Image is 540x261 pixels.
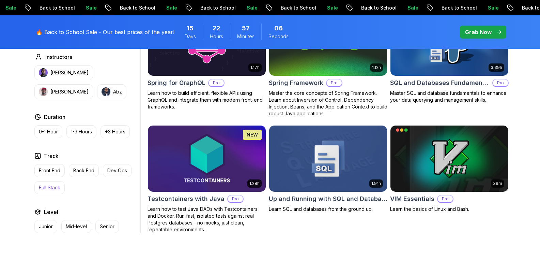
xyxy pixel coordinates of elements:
[390,194,434,204] h2: VIM Essentials
[50,69,89,76] p: [PERSON_NAME]
[247,131,258,138] p: NEW
[390,78,490,88] h2: SQL and Databases Fundamentals
[390,10,509,104] a: SQL and Databases Fundamentals card3.39hSQL and Databases FundamentalsProMaster SQL and database ...
[371,181,381,186] p: 1.91h
[34,84,93,99] button: instructor img[PERSON_NAME]
[109,4,156,11] p: Back to School
[250,65,260,70] p: 1.17h
[44,113,65,121] h2: Duration
[34,164,65,177] button: Front End
[50,88,89,95] p: [PERSON_NAME]
[269,90,387,117] p: Master the core concepts of Spring Framework. Learn about Inversion of Control, Dependency Inject...
[209,79,224,86] p: Pro
[39,184,60,191] p: Full Stack
[269,126,387,192] img: Up and Running with SQL and Databases card
[148,125,266,233] a: Testcontainers with Java card1.28hNEWTestcontainers with JavaProLearn how to test Java DAOs with ...
[269,206,387,213] p: Learn SQL and databases from the ground up.
[190,4,236,11] p: Back to School
[61,220,91,233] button: Mid-level
[39,167,60,174] p: Front End
[97,84,126,99] button: instructor imgAbz
[491,65,502,70] p: 3.39h
[36,28,174,36] p: 🔥 Back to School Sale - Our best prices of the year!
[249,181,260,186] p: 1.28h
[44,208,58,216] h2: Level
[270,4,317,11] p: Back to School
[268,33,289,40] span: Seconds
[39,68,48,77] img: instructor img
[105,128,125,135] p: +3 Hours
[351,4,397,11] p: Back to School
[45,53,72,61] h2: Instructors
[237,33,254,40] span: Minutes
[242,24,250,33] span: 57 Minutes
[397,4,419,11] p: Sale
[34,65,93,80] button: instructor img[PERSON_NAME]
[317,4,338,11] p: Sale
[148,126,266,192] img: Testcontainers with Java card
[390,126,508,192] img: VIM Essentials card
[390,125,509,213] a: VIM Essentials card39mVIM EssentialsProLearn the basics of Linux and Bash.
[29,4,75,11] p: Back to School
[390,206,509,213] p: Learn the basics of Linux and Bash.
[465,28,492,36] p: Grab Now
[228,195,243,202] p: Pro
[66,125,96,138] button: 1-3 Hours
[269,78,323,88] h2: Spring Framework
[210,33,223,40] span: Hours
[327,79,342,86] p: Pro
[148,206,266,233] p: Learn how to test Java DAOs with Testcontainers and Docker. Run fast, isolated tests against real...
[274,24,283,33] span: 6 Seconds
[34,125,62,138] button: 0-1 Hour
[73,167,94,174] p: Back End
[148,194,225,204] h2: Testcontainers with Java
[69,164,99,177] button: Back End
[39,223,53,230] p: Junior
[156,4,178,11] p: Sale
[39,87,48,96] img: instructor img
[236,4,258,11] p: Sale
[477,4,499,11] p: Sale
[39,128,58,135] p: 0-1 Hour
[34,220,57,233] button: Junior
[269,10,387,117] a: Spring Framework card1.12hSpring FrameworkProMaster the core concepts of Spring Framework. Learn ...
[438,195,453,202] p: Pro
[185,33,196,40] span: Days
[431,4,477,11] p: Back to School
[148,90,266,110] p: Learn how to build efficient, flexible APIs using GraphQL and integrate them with modern front-en...
[71,128,92,135] p: 1-3 Hours
[101,125,130,138] button: +3 Hours
[187,24,194,33] span: 15 Days
[34,181,65,194] button: Full Stack
[44,152,59,160] h2: Track
[95,220,119,233] button: Senior
[148,78,205,88] h2: Spring for GraphQL
[390,90,509,103] p: Master SQL and database fundamentals to enhance your data querying and management skills.
[100,223,114,230] p: Senior
[102,87,110,96] img: instructor img
[213,24,220,33] span: 22 Hours
[75,4,97,11] p: Sale
[372,65,381,70] p: 1.12h
[493,79,508,86] p: Pro
[493,181,502,186] p: 39m
[148,10,266,111] a: Spring for GraphQL card1.17hSpring for GraphQLProLearn how to build efficient, flexible APIs usin...
[103,164,132,177] button: Dev Ops
[66,223,87,230] p: Mid-level
[107,167,127,174] p: Dev Ops
[269,194,387,204] h2: Up and Running with SQL and Databases
[113,88,122,95] p: Abz
[269,125,387,213] a: Up and Running with SQL and Databases card1.91hUp and Running with SQL and DatabasesLearn SQL and...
